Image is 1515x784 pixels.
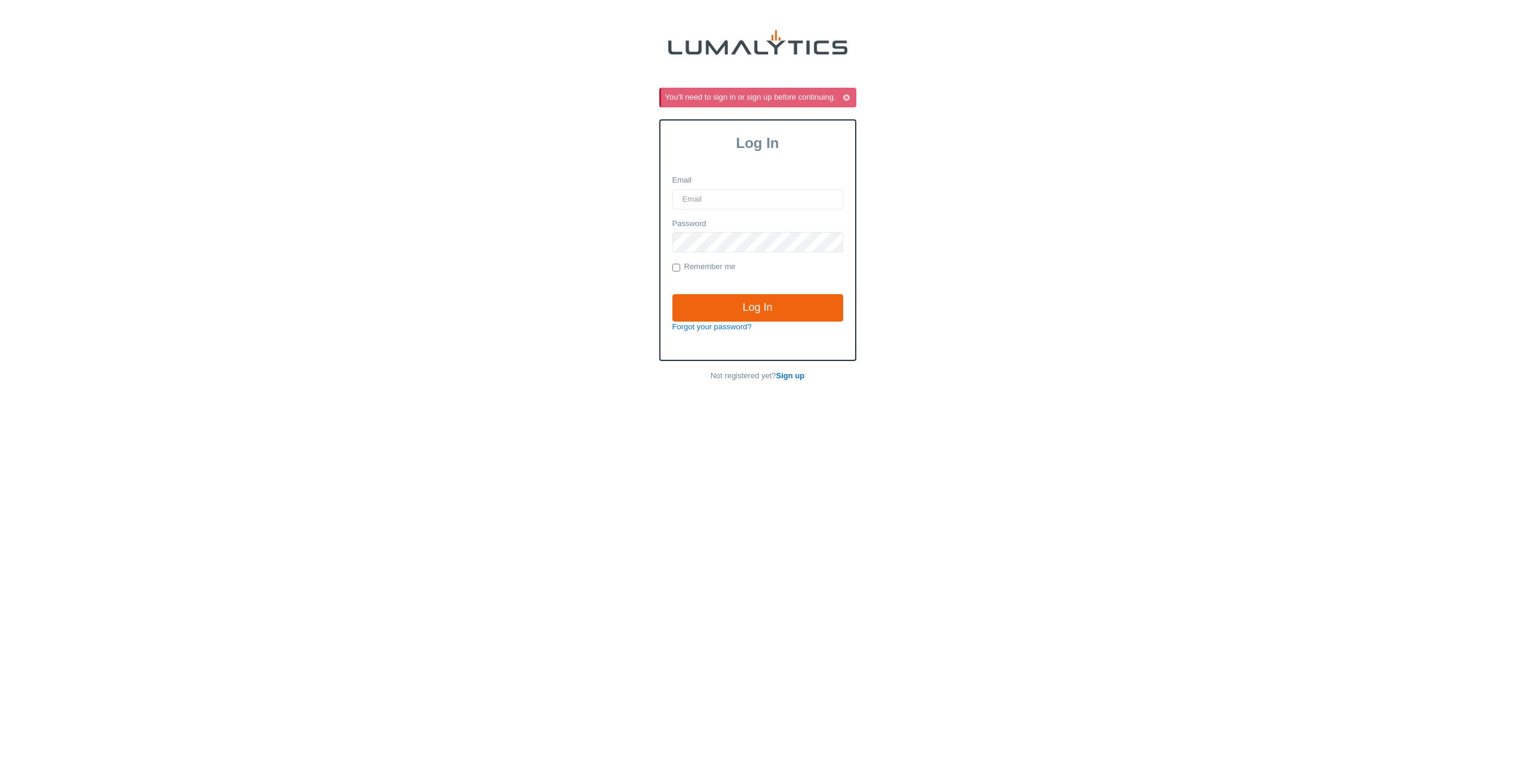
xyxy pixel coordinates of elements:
[672,175,692,186] label: Email
[672,264,680,271] input: Remember me
[665,92,854,103] div: You'll need to sign in or sign up before continuing.
[672,294,843,322] input: Log In
[672,218,706,230] label: Password
[660,135,855,152] h3: Log In
[668,30,847,55] img: lumalytics-black-e9b537c871f77d9ce8d3a6940f85695cd68c596e3f819dc492052d1098752254.png
[672,322,752,331] a: Forgot your password?
[776,371,805,380] a: Sign up
[672,261,736,273] label: Remember me
[659,371,856,382] p: Not registered yet?
[672,189,843,209] input: Email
